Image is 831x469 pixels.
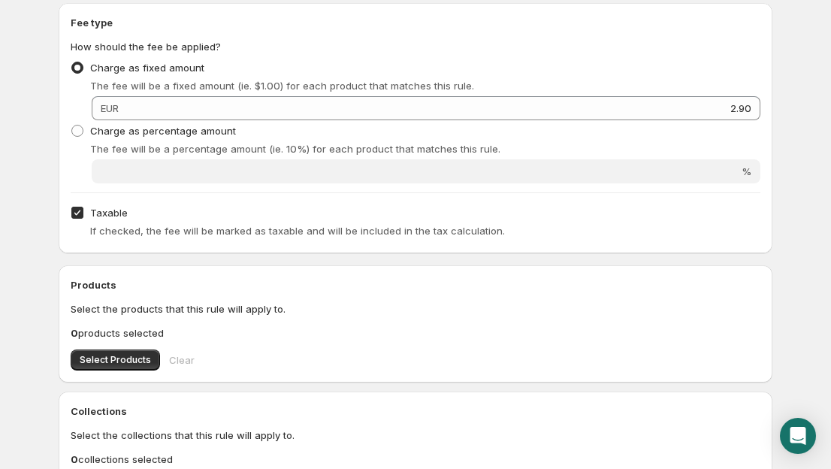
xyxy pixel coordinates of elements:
span: Taxable [90,207,128,219]
span: How should the fee be applied? [71,41,221,53]
b: 0 [71,453,78,465]
b: 0 [71,327,78,339]
span: Charge as percentage amount [90,125,236,137]
p: Select the products that this rule will apply to. [71,301,760,316]
p: products selected [71,325,760,340]
h2: Collections [71,404,760,419]
span: % [742,165,751,177]
p: Select the collections that this rule will apply to. [71,428,760,443]
span: Select Products [80,354,151,366]
p: collections selected [71,452,760,467]
span: EUR [101,102,119,114]
h2: Fee type [71,15,760,30]
span: If checked, the fee will be marked as taxable and will be included in the tax calculation. [90,225,505,237]
div: Open Intercom Messenger [780,418,816,454]
span: Charge as fixed amount [90,62,204,74]
h2: Products [71,277,760,292]
button: Select Products [71,349,160,371]
p: The fee will be a percentage amount (ie. 10%) for each product that matches this rule. [90,141,760,156]
span: The fee will be a fixed amount (ie. $1.00) for each product that matches this rule. [90,80,474,92]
